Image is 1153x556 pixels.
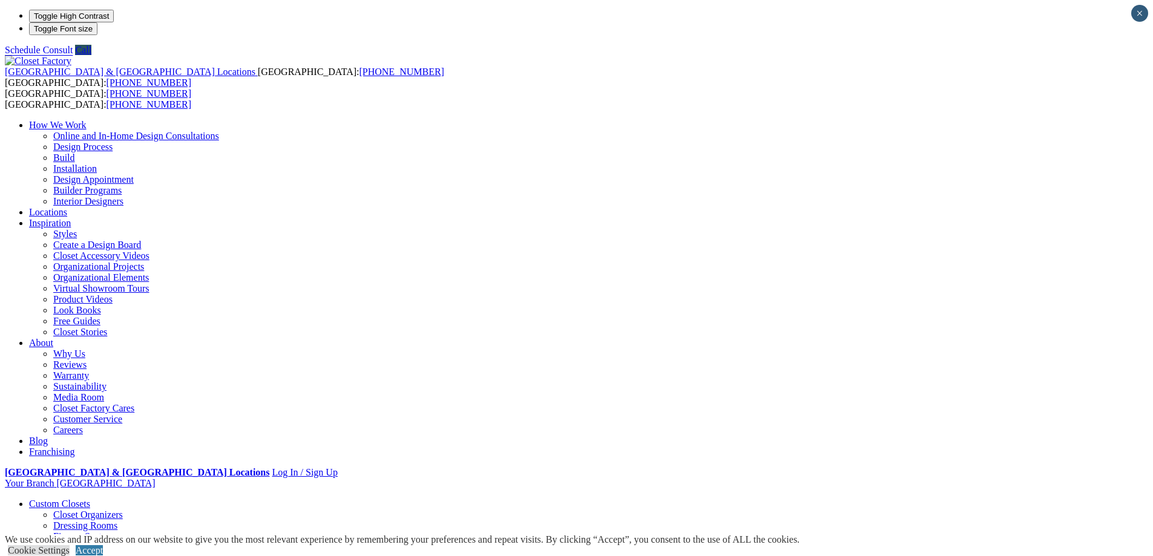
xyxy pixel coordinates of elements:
a: Locations [29,207,67,217]
span: [GEOGRAPHIC_DATA]: [GEOGRAPHIC_DATA]: [5,88,191,110]
a: Closet Organizers [53,509,123,520]
a: Closet Accessory Videos [53,250,149,261]
a: Cookie Settings [8,545,70,555]
a: Customer Service [53,414,122,424]
a: Organizational Projects [53,261,144,272]
a: Design Appointment [53,174,134,185]
a: Organizational Elements [53,272,149,283]
a: Your Branch [GEOGRAPHIC_DATA] [5,478,156,488]
a: Product Videos [53,294,113,304]
a: Create a Design Board [53,240,141,250]
a: Build [53,152,75,163]
a: Closet Stories [53,327,107,337]
button: Toggle Font size [29,22,97,35]
a: Log In / Sign Up [272,467,337,477]
a: Finesse Systems [53,531,117,541]
a: Franchising [29,446,75,457]
a: Dressing Rooms [53,520,117,531]
a: [GEOGRAPHIC_DATA] & [GEOGRAPHIC_DATA] Locations [5,67,258,77]
a: Installation [53,163,97,174]
a: [PHONE_NUMBER] [107,88,191,99]
a: [GEOGRAPHIC_DATA] & [GEOGRAPHIC_DATA] Locations [5,467,269,477]
a: Virtual Showroom Tours [53,283,149,293]
img: Closet Factory [5,56,71,67]
span: Toggle Font size [34,24,93,33]
span: Toggle High Contrast [34,11,109,21]
a: [PHONE_NUMBER] [107,77,191,88]
button: Close [1131,5,1148,22]
a: Custom Closets [29,499,90,509]
a: Why Us [53,348,85,359]
div: We use cookies and IP address on our website to give you the most relevant experience by remember... [5,534,800,545]
a: [PHONE_NUMBER] [359,67,444,77]
a: Design Process [53,142,113,152]
span: [GEOGRAPHIC_DATA] & [GEOGRAPHIC_DATA] Locations [5,67,255,77]
a: How We Work [29,120,87,130]
button: Toggle High Contrast [29,10,114,22]
a: Look Books [53,305,101,315]
a: About [29,338,53,348]
a: Online and In-Home Design Consultations [53,131,219,141]
a: Builder Programs [53,185,122,195]
span: [GEOGRAPHIC_DATA]: [GEOGRAPHIC_DATA]: [5,67,444,88]
a: Inspiration [29,218,71,228]
a: Blog [29,436,48,446]
a: Closet Factory Cares [53,403,134,413]
a: Careers [53,425,83,435]
a: Schedule Consult [5,45,73,55]
a: Interior Designers [53,196,123,206]
a: Free Guides [53,316,100,326]
a: Reviews [53,359,87,370]
a: Styles [53,229,77,239]
a: Warranty [53,370,89,381]
a: Accept [76,545,103,555]
span: [GEOGRAPHIC_DATA] [56,478,155,488]
a: [PHONE_NUMBER] [107,99,191,110]
a: Media Room [53,392,104,402]
a: Sustainability [53,381,107,391]
a: Call [75,45,91,55]
span: Your Branch [5,478,54,488]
